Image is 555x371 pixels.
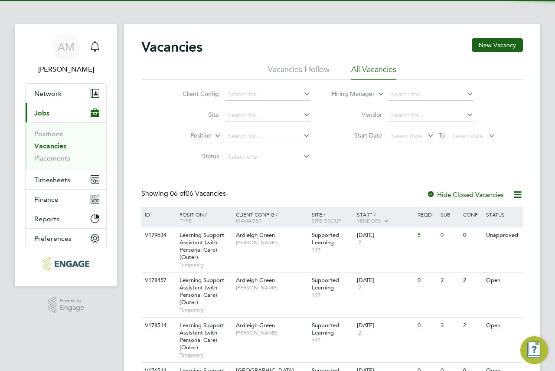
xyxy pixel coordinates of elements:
[236,329,307,336] span: [PERSON_NAME]
[461,227,483,243] div: 0
[236,284,307,291] span: [PERSON_NAME]
[438,207,461,222] div: Sub
[169,90,219,98] label: Client Config
[60,304,84,312] span: Engage
[141,189,228,198] div: Showing
[436,130,447,141] span: To
[25,257,107,271] a: Go to home page
[180,322,224,351] span: Learning Support Assistant (with Personal Care) (Outer)
[15,24,117,286] nav: Main navigation
[484,207,522,222] div: Status
[60,297,84,304] span: Powered by
[34,176,70,184] span: Timesheets
[34,130,63,138] a: Positions
[415,273,438,289] div: 0
[225,130,310,142] input: Search for...
[484,318,522,334] div: Open
[332,131,382,139] label: Start Date
[520,336,548,364] button: Engage Resource Center
[25,33,107,75] a: AM[PERSON_NAME]
[170,189,226,198] span: 06 Vacancies
[236,276,275,284] span: Ardleigh Green
[141,38,202,56] h2: Vacancies
[312,292,353,299] span: 117
[25,64,107,75] span: Andrew Murphy
[325,90,375,98] label: Hiring Manager
[26,190,106,209] button: Finance
[357,217,381,224] span: Vendors
[388,109,473,121] input: Search for...
[34,142,66,150] a: Vacancies
[236,217,261,224] span: Manager
[357,239,362,246] span: 2
[332,111,382,118] label: Vendor
[312,231,339,246] span: Supported Learning
[415,227,438,243] div: 5
[438,227,461,243] div: 0
[48,297,85,313] a: Powered byEngage
[236,239,307,246] span: [PERSON_NAME]
[236,322,275,329] span: Ardleigh Green
[461,273,483,289] div: 2
[26,84,106,103] button: Network
[34,109,49,117] span: Jobs
[26,229,106,248] button: Preferences
[357,322,413,329] div: [DATE]
[312,246,353,253] span: 117
[234,207,310,228] div: Client Config /
[34,89,62,98] span: Network
[180,306,232,313] span: Temporary
[438,318,461,334] div: 3
[351,64,396,80] li: All Vacancies
[357,232,413,239] div: [DATE]
[225,151,310,163] input: Select one
[484,227,522,243] div: Unapproved
[180,276,224,306] span: Learning Support Assistant (with Personal Care) (Outer)
[312,337,353,344] span: 117
[34,234,72,243] span: Preferences
[34,195,59,204] span: Finance
[388,89,473,101] input: Search for...
[26,170,106,189] button: Timesheets
[225,89,310,101] input: Search for...
[427,190,504,199] label: Hide Closed Vacancies
[415,318,438,334] div: 0
[58,41,75,53] span: AM
[484,273,522,289] div: Open
[461,207,483,222] div: Conf
[472,38,523,52] button: New Vacancy
[26,122,106,170] div: Jobs
[143,227,173,243] div: V179634
[26,209,106,228] button: Reports
[461,318,483,334] div: 2
[268,64,330,80] li: Vacancies I follow
[357,284,362,292] span: 2
[162,131,212,140] label: Position
[391,132,422,140] span: Select date
[225,109,310,121] input: Search for...
[143,318,173,334] div: V178514
[34,154,70,162] a: Placements
[415,207,438,222] div: Reqd
[169,111,219,118] label: Site
[180,261,232,268] span: Temporary
[170,189,186,198] span: 06 of
[143,273,173,289] div: V178457
[452,132,483,140] span: Select date
[312,276,339,291] span: Supported Learning
[357,329,362,337] span: 2
[355,207,415,229] div: Start /
[236,231,275,239] span: Ardleigh Green
[180,351,232,358] span: Temporary
[43,257,89,271] img: axcis-logo-retina.png
[26,103,106,122] button: Jobs
[438,273,461,289] div: 2
[34,215,59,223] span: Reports
[180,217,192,224] span: Type
[143,207,173,222] div: ID
[169,152,219,160] label: Status
[312,217,341,224] span: Site Group
[310,207,355,228] div: Site /
[173,207,234,228] div: Position /
[357,277,413,284] div: [DATE]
